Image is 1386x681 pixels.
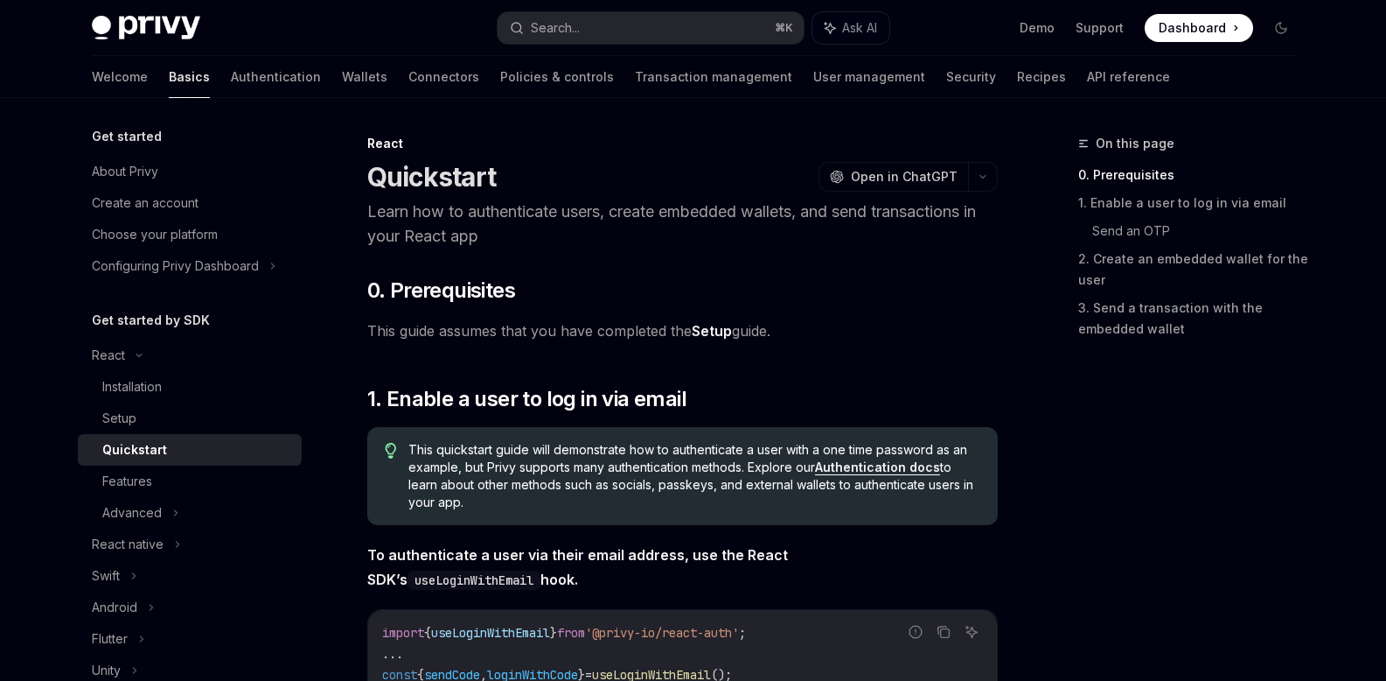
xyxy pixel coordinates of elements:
div: Swift [92,565,120,586]
span: ⌘ K [775,21,793,35]
div: Search... [531,18,580,39]
button: Report incorrect code [904,621,927,643]
a: Features [78,466,302,497]
a: Quickstart [78,434,302,466]
a: 1. Enable a user to log in via email [1078,189,1309,217]
code: useLoginWithEmail [407,571,540,590]
span: 1. Enable a user to log in via email [367,385,686,413]
a: Authentication docs [815,460,940,475]
div: Choose your platform [92,224,218,245]
div: Configuring Privy Dashboard [92,256,259,277]
a: Installation [78,371,302,403]
a: 0. Prerequisites [1078,161,1309,189]
div: React [92,345,125,366]
span: } [550,625,557,641]
strong: To authenticate a user via their email address, use the React SDK’s hook. [367,546,788,588]
button: Ask AI [960,621,983,643]
div: Setup [102,408,136,429]
a: Wallets [342,56,387,98]
a: Welcome [92,56,148,98]
span: This guide assumes that you have completed the guide. [367,319,998,343]
span: Dashboard [1159,19,1226,37]
a: Choose your platform [78,219,302,250]
span: import [382,625,424,641]
svg: Tip [385,443,397,459]
span: useLoginWithEmail [431,625,550,641]
a: Support [1076,19,1124,37]
span: This quickstart guide will demonstrate how to authenticate a user with a one time password as an ... [408,441,979,511]
span: Ask AI [842,19,877,37]
span: '@privy-io/react-auth' [585,625,739,641]
button: Open in ChatGPT [818,162,968,192]
a: Authentication [231,56,321,98]
div: Create an account [92,193,198,214]
a: Policies & controls [500,56,614,98]
span: 0. Prerequisites [367,277,515,305]
span: { [424,625,431,641]
span: Open in ChatGPT [851,168,958,186]
span: ... [382,646,403,662]
div: Unity [92,660,121,681]
button: Copy the contents from the code block [932,621,955,643]
div: Android [92,597,137,618]
a: Transaction management [635,56,792,98]
a: Connectors [408,56,479,98]
div: React native [92,534,164,555]
span: from [557,625,585,641]
span: ; [739,625,746,641]
img: dark logo [92,16,200,40]
div: Flutter [92,628,128,649]
div: Installation [102,376,162,397]
a: Basics [169,56,210,98]
a: Setup [692,322,732,340]
a: Demo [1020,19,1055,37]
button: Ask AI [812,12,889,44]
a: Dashboard [1145,14,1253,42]
a: Security [946,56,996,98]
div: React [367,135,998,152]
a: Recipes [1017,56,1066,98]
h5: Get started by SDK [92,310,210,331]
h1: Quickstart [367,161,497,193]
a: About Privy [78,156,302,187]
div: About Privy [92,161,158,182]
button: Search...⌘K [498,12,804,44]
a: Send an OTP [1092,217,1309,245]
p: Learn how to authenticate users, create embedded wallets, and send transactions in your React app [367,200,998,249]
button: Toggle dark mode [1267,14,1295,42]
a: 3. Send a transaction with the embedded wallet [1078,294,1309,343]
a: 2. Create an embedded wallet for the user [1078,245,1309,294]
a: User management [813,56,925,98]
span: On this page [1096,133,1174,154]
div: Quickstart [102,439,167,460]
a: Setup [78,403,302,434]
h5: Get started [92,126,162,147]
a: Create an account [78,187,302,219]
div: Features [102,471,152,492]
div: Advanced [102,502,162,523]
a: API reference [1087,56,1170,98]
